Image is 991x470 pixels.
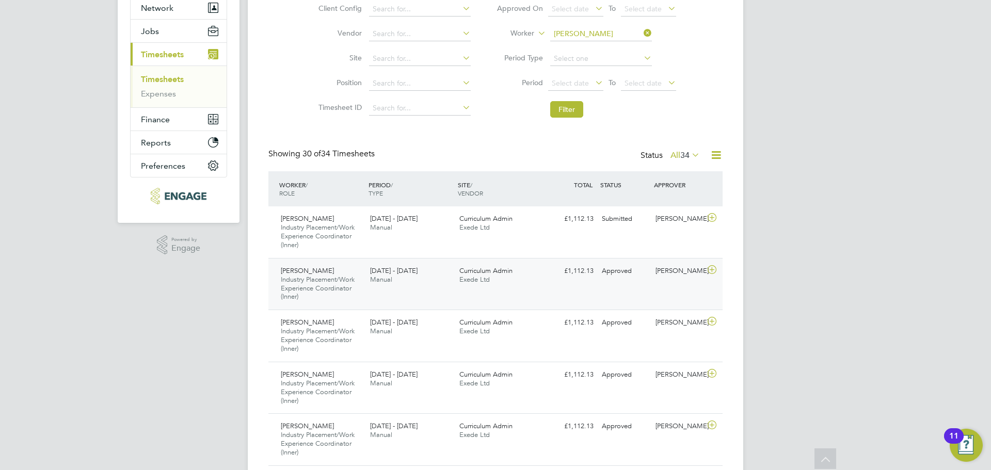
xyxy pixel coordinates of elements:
span: [PERSON_NAME] [281,214,334,223]
span: Exede Ltd [459,379,490,387]
div: WORKER [277,175,366,202]
span: To [605,2,619,15]
span: [PERSON_NAME] [281,266,334,275]
span: Manual [370,327,392,335]
div: STATUS [598,175,651,194]
span: [DATE] - [DATE] [370,370,418,379]
span: [PERSON_NAME] [281,370,334,379]
input: Search for... [369,52,471,66]
span: Industry Placement/Work Experience Coordinator (Inner) [281,223,355,249]
span: To [605,76,619,89]
div: £1,112.13 [544,314,598,331]
div: [PERSON_NAME] [651,210,705,228]
span: Powered by [171,235,200,244]
span: / [306,181,308,189]
img: xede-logo-retina.png [151,188,206,204]
div: [PERSON_NAME] [651,263,705,280]
span: [PERSON_NAME] [281,422,334,430]
span: Curriculum Admin [459,318,513,327]
span: Exede Ltd [459,275,490,284]
span: / [391,181,393,189]
button: Timesheets [131,43,227,66]
span: Engage [171,244,200,253]
span: Curriculum Admin [459,422,513,430]
span: Industry Placement/Work Experience Coordinator (Inner) [281,379,355,405]
span: Timesheets [141,50,184,59]
span: Finance [141,115,170,124]
label: Timesheet ID [315,103,362,112]
div: SITE [455,175,545,202]
label: All [670,150,700,160]
span: Exede Ltd [459,327,490,335]
div: Approved [598,314,651,331]
span: 34 [680,150,690,160]
div: Timesheets [131,66,227,107]
span: Preferences [141,161,185,171]
div: [PERSON_NAME] [651,314,705,331]
label: Worker [488,28,534,39]
span: Exede Ltd [459,430,490,439]
div: 11 [949,436,958,449]
span: Network [141,3,173,13]
span: [DATE] - [DATE] [370,318,418,327]
div: PERIOD [366,175,455,202]
span: 34 Timesheets [302,149,375,159]
div: £1,112.13 [544,263,598,280]
label: Client Config [315,4,362,13]
label: Vendor [315,28,362,38]
span: Manual [370,430,392,439]
a: Powered byEngage [157,235,201,255]
div: £1,112.13 [544,418,598,435]
button: Open Resource Center, 11 new notifications [950,429,983,462]
span: Industry Placement/Work Experience Coordinator (Inner) [281,327,355,353]
span: [DATE] - [DATE] [370,422,418,430]
span: ROLE [279,189,295,197]
div: Status [641,149,702,163]
div: Approved [598,418,651,435]
span: Manual [370,223,392,232]
span: Curriculum Admin [459,266,513,275]
span: / [470,181,472,189]
label: Period Type [497,53,543,62]
div: £1,112.13 [544,366,598,383]
label: Position [315,78,362,87]
span: [PERSON_NAME] [281,318,334,327]
div: [PERSON_NAME] [651,366,705,383]
span: Exede Ltd [459,223,490,232]
div: [PERSON_NAME] [651,418,705,435]
span: Select date [552,4,589,13]
span: Select date [625,78,662,88]
span: Industry Placement/Work Experience Coordinator (Inner) [281,275,355,301]
span: Curriculum Admin [459,214,513,223]
button: Reports [131,131,227,154]
span: Manual [370,379,392,387]
input: Search for... [369,101,471,116]
input: Search for... [369,27,471,41]
span: Select date [552,78,589,88]
span: [DATE] - [DATE] [370,214,418,223]
input: Search for... [369,2,471,17]
div: Showing [268,149,377,159]
div: Submitted [598,210,651,228]
a: Timesheets [141,74,184,84]
div: £1,112.13 [544,210,598,228]
button: Jobs [131,20,227,42]
span: TOTAL [574,181,593,189]
span: Jobs [141,26,159,36]
button: Filter [550,101,583,118]
button: Finance [131,108,227,131]
span: Select date [625,4,662,13]
span: VENDOR [458,189,483,197]
span: 30 of [302,149,321,159]
a: Expenses [141,89,176,99]
div: Approved [598,263,651,280]
label: Approved On [497,4,543,13]
div: APPROVER [651,175,705,194]
span: Curriculum Admin [459,370,513,379]
span: Reports [141,138,171,148]
span: Industry Placement/Work Experience Coordinator (Inner) [281,430,355,457]
a: Go to home page [130,188,227,204]
button: Preferences [131,154,227,177]
span: Manual [370,275,392,284]
div: Approved [598,366,651,383]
